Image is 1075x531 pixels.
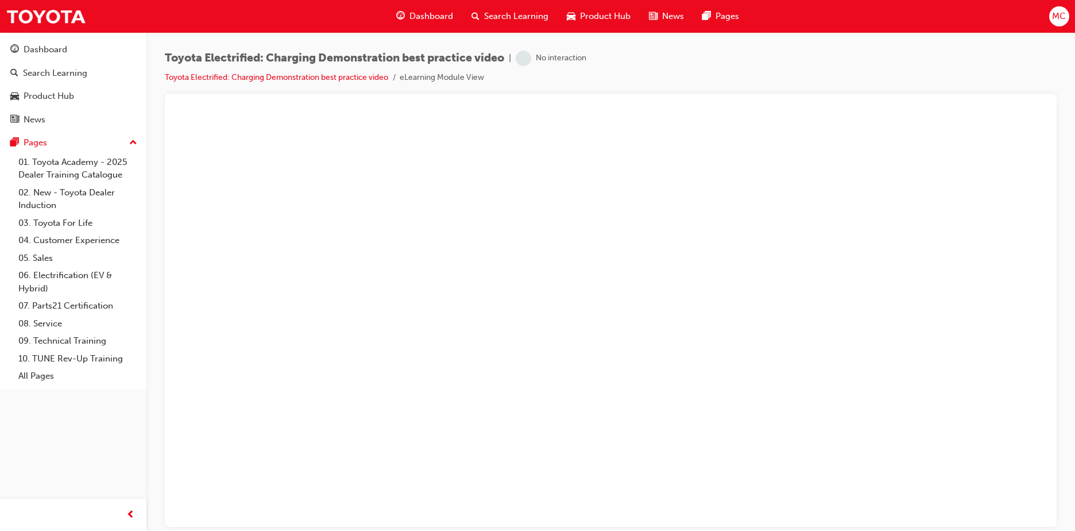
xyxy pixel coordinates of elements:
div: Search Learning [23,67,87,80]
span: pages-icon [702,9,711,24]
span: news-icon [649,9,658,24]
a: 01. Toyota Academy - 2025 Dealer Training Catalogue [14,153,142,184]
a: 06. Electrification (EV & Hybrid) [14,267,142,297]
span: news-icon [10,115,19,125]
a: 02. New - Toyota Dealer Induction [14,184,142,214]
span: learningRecordVerb_NONE-icon [516,51,531,66]
span: Toyota Electrified: Charging Demonstration best practice video [165,52,504,65]
span: Product Hub [580,10,631,23]
a: 08. Service [14,315,142,333]
span: Search Learning [484,10,548,23]
div: Pages [24,136,47,149]
span: up-icon [129,136,137,151]
div: News [24,113,45,126]
a: Dashboard [5,39,142,60]
span: search-icon [471,9,480,24]
span: | [509,52,511,65]
a: search-iconSearch Learning [462,5,558,28]
a: Toyota Electrified: Charging Demonstration best practice video [165,72,388,82]
span: MC [1052,10,1066,23]
a: News [5,109,142,130]
div: Product Hub [24,90,74,103]
span: guage-icon [396,9,405,24]
span: guage-icon [10,45,19,55]
span: car-icon [567,9,575,24]
li: eLearning Module View [400,71,484,84]
a: 04. Customer Experience [14,232,142,249]
span: Pages [716,10,739,23]
a: Product Hub [5,86,142,107]
a: 09. Technical Training [14,332,142,350]
a: 10. TUNE Rev-Up Training [14,350,142,368]
span: Dashboard [409,10,453,23]
span: pages-icon [10,138,19,148]
a: guage-iconDashboard [387,5,462,28]
a: Search Learning [5,63,142,84]
div: Dashboard [24,43,67,56]
button: Pages [5,132,142,153]
span: car-icon [10,91,19,102]
a: 03. Toyota For Life [14,214,142,232]
span: News [662,10,684,23]
img: Trak [6,3,86,29]
button: DashboardSearch LearningProduct HubNews [5,37,142,132]
a: pages-iconPages [693,5,748,28]
button: MC [1049,6,1069,26]
a: news-iconNews [640,5,693,28]
span: search-icon [10,68,18,79]
div: No interaction [536,53,586,64]
span: prev-icon [126,508,135,522]
a: 05. Sales [14,249,142,267]
a: 07. Parts21 Certification [14,297,142,315]
a: car-iconProduct Hub [558,5,640,28]
a: All Pages [14,367,142,385]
